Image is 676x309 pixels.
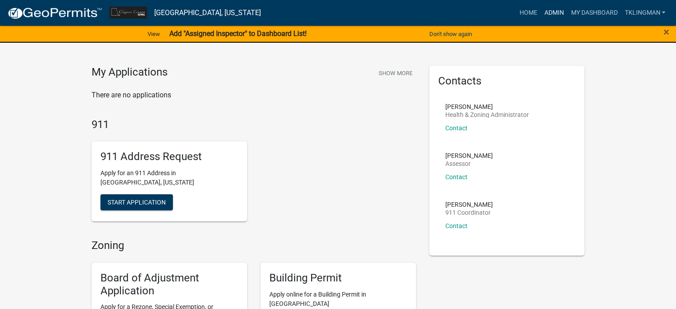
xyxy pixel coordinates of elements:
[540,4,567,21] a: Admin
[144,27,164,41] a: View
[154,5,261,20] a: [GEOGRAPHIC_DATA], [US_STATE]
[269,272,407,285] h5: Building Permit
[445,104,529,110] p: [PERSON_NAME]
[445,152,493,159] p: [PERSON_NAME]
[109,7,147,19] img: Clayton County, Iowa
[445,173,468,181] a: Contact
[100,169,238,187] p: Apply for an 911 Address in [GEOGRAPHIC_DATA], [US_STATE]
[567,4,621,21] a: My Dashboard
[92,239,416,252] h4: Zoning
[92,118,416,131] h4: 911
[621,4,669,21] a: tklingman
[445,112,529,118] p: Health & Zoning Administrator
[100,150,238,163] h5: 911 Address Request
[445,209,493,216] p: 911 Coordinator
[269,290,407,309] p: Apply online for a Building Permit in [GEOGRAPHIC_DATA]
[438,75,576,88] h5: Contacts
[664,26,669,38] span: ×
[92,66,168,79] h4: My Applications
[445,124,468,132] a: Contact
[169,29,306,38] strong: Add "Assigned Inspector" to Dashboard List!
[100,272,238,297] h5: Board of Adjustment Application
[445,222,468,229] a: Contact
[445,161,493,167] p: Assessor
[100,194,173,210] button: Start Application
[375,66,416,80] button: Show More
[92,90,416,100] p: There are no applications
[426,27,476,41] button: Don't show again
[445,201,493,208] p: [PERSON_NAME]
[516,4,540,21] a: Home
[108,199,166,206] span: Start Application
[664,27,669,37] button: Close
